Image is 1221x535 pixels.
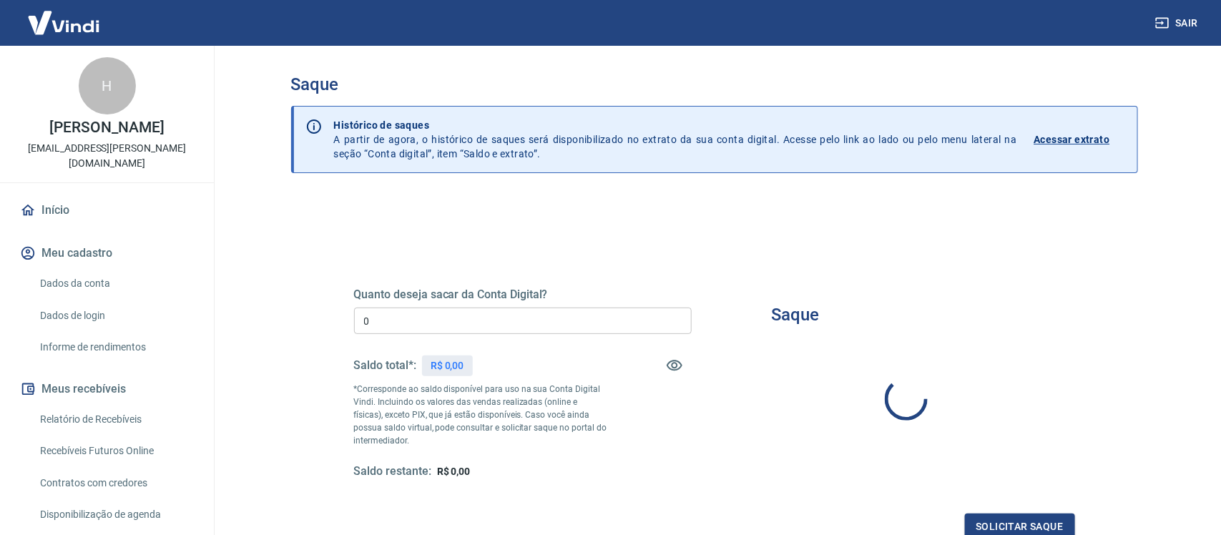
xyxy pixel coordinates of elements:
p: Histórico de saques [334,118,1017,132]
h5: Saldo restante: [354,464,431,479]
a: Início [17,195,197,226]
span: R$ 0,00 [437,466,471,477]
a: Acessar extrato [1034,118,1126,161]
a: Recebíveis Futuros Online [34,436,197,466]
p: A partir de agora, o histórico de saques será disponibilizado no extrato da sua conta digital. Ac... [334,118,1017,161]
button: Sair [1152,10,1204,36]
button: Meu cadastro [17,237,197,269]
p: [PERSON_NAME] [49,120,164,135]
a: Disponibilização de agenda [34,500,197,529]
p: R$ 0,00 [431,358,464,373]
a: Contratos com credores [34,468,197,498]
a: Dados de login [34,301,197,330]
h5: Quanto deseja sacar da Conta Digital? [354,288,692,302]
a: Dados da conta [34,269,197,298]
a: Informe de rendimentos [34,333,197,362]
div: H [79,57,136,114]
p: *Corresponde ao saldo disponível para uso na sua Conta Digital Vindi. Incluindo os valores das ve... [354,383,607,447]
a: Relatório de Recebíveis [34,405,197,434]
h3: Saque [772,305,820,325]
button: Meus recebíveis [17,373,197,405]
img: Vindi [17,1,110,44]
h5: Saldo total*: [354,358,416,373]
p: Acessar extrato [1034,132,1110,147]
h3: Saque [291,74,1138,94]
p: [EMAIL_ADDRESS][PERSON_NAME][DOMAIN_NAME] [11,141,202,171]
